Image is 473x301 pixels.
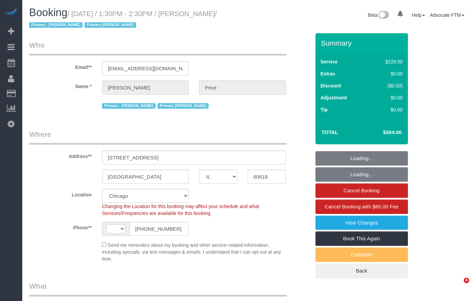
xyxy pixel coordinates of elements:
label: Name * [24,81,97,90]
span: Primary [PERSON_NAME] [158,103,209,109]
span: Send me reminders about my booking and other service related information, including specials, via... [102,242,281,262]
legend: Where [29,129,287,145]
label: Service [321,58,338,65]
a: Cancel Booking with $80.00 Fee [315,200,408,214]
label: Adjustment [321,94,347,101]
a: View Changes [315,216,408,230]
label: Discount [321,82,341,89]
h4: $264.00 [362,130,401,135]
span: Booking [29,7,67,19]
span: 4 [464,278,469,283]
a: Book This Again [315,231,408,246]
div: $0.00 [371,94,403,101]
span: Changing the Location for this booking may affect your schedule and what Services/Frequencies are... [102,204,259,216]
a: Advocate FTM [430,12,464,18]
a: Beta [368,12,389,18]
legend: What [29,281,287,297]
div: ($0.00) [371,82,403,89]
img: Automaid Logo [4,7,18,16]
label: Location [24,189,97,198]
input: Last Name* [199,81,286,95]
h3: Summary [321,39,404,47]
label: Tip [321,106,328,113]
span: Primary [PERSON_NAME] [85,22,136,28]
span: Cancel Booking with $80.00 Fee [325,204,399,209]
img: New interface [378,11,389,20]
span: Primary - [PERSON_NAME] [29,22,83,28]
iframe: Intercom live chat [450,278,466,294]
a: Back [315,264,408,278]
input: Zip Code** [248,170,286,184]
span: Primary - [PERSON_NAME] [102,103,155,109]
div: $0.00 [371,70,403,77]
input: First Name** [102,81,189,95]
a: Help [412,12,425,18]
label: Extras [321,70,335,77]
a: Cancel Booking [315,183,408,198]
strong: Total [322,129,338,135]
legend: Who [29,40,287,56]
div: $228.00 [371,58,403,65]
div: $0.00 [371,106,403,113]
small: / [DATE] / 1:30PM - 2:30PM / [PERSON_NAME] [29,10,217,29]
